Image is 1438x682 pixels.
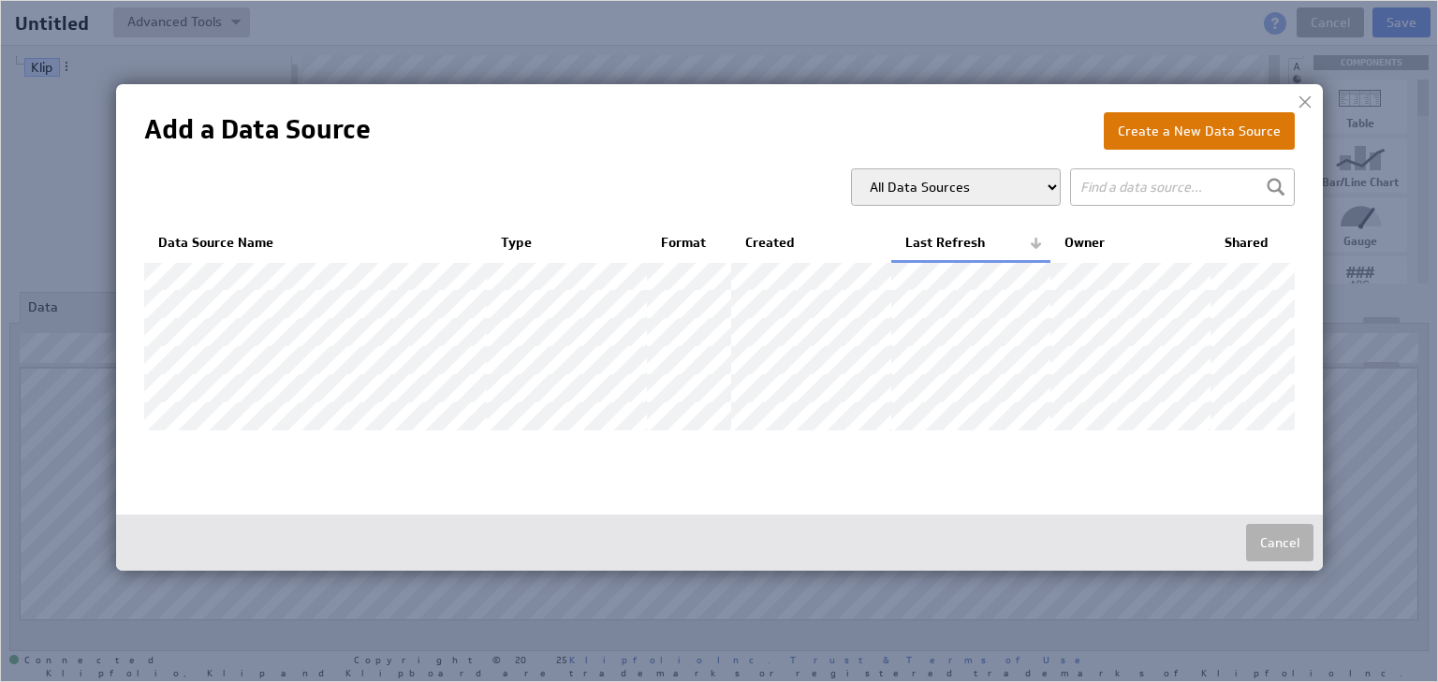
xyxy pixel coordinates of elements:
[1050,225,1211,262] th: Owner
[1104,112,1295,150] button: Create a New Data Source
[1070,168,1295,206] input: Find a data source...
[647,225,731,262] th: Format
[144,225,487,262] th: Data Source Name
[1211,225,1295,262] th: Shared
[144,112,371,147] h1: Add a Data Source
[731,225,891,262] th: Created
[1246,524,1313,561] button: Cancel
[891,225,1051,262] th: Last Refresh
[487,225,647,262] th: Type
